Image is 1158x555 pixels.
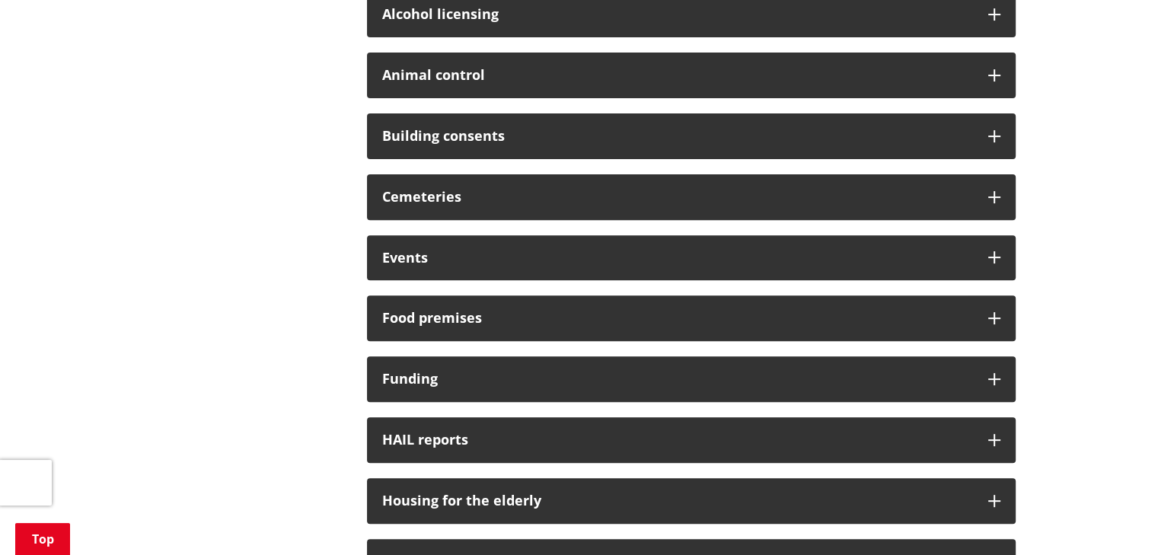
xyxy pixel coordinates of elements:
h3: Housing for the elderly [382,493,973,509]
h3: Cemeteries [382,190,973,205]
h3: Events [382,250,973,266]
h3: Alcohol licensing [382,7,973,22]
h3: Food premises [382,311,973,326]
h3: Building consents [382,129,973,144]
h3: HAIL reports [382,432,973,448]
a: Top [15,523,70,555]
h3: Animal control [382,68,973,83]
h3: Funding [382,372,973,387]
iframe: Messenger Launcher [1088,491,1143,546]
